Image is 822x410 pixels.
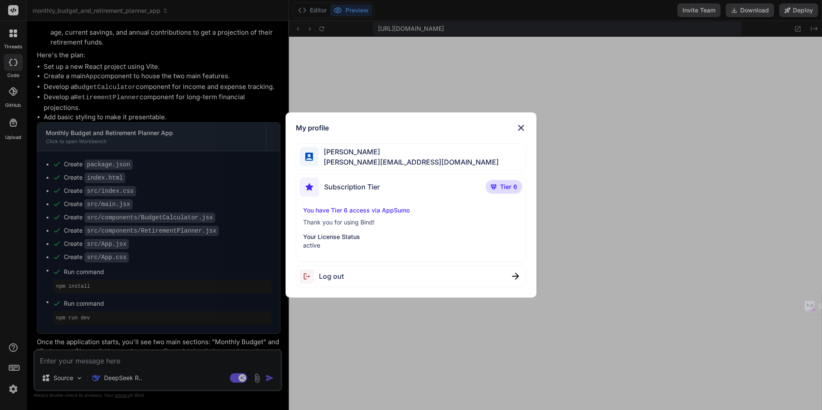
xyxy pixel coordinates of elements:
img: profile [305,153,313,161]
span: Subscription Tier [324,182,380,192]
p: active [303,241,519,250]
h1: My profile [296,123,329,133]
img: close [512,273,519,280]
p: You have Tier 6 access via AppSumo [303,206,519,215]
p: Your License Status [303,233,519,241]
span: [PERSON_NAME][EMAIL_ADDRESS][DOMAIN_NAME] [319,157,499,167]
span: Tier 6 [500,183,517,191]
span: Log out [319,271,344,281]
img: premium [491,184,497,189]
span: [PERSON_NAME] [319,147,499,157]
img: logout [300,269,319,283]
p: Thank you for using Bind! [303,218,519,227]
img: subscription [300,177,319,197]
img: close [516,123,526,133]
